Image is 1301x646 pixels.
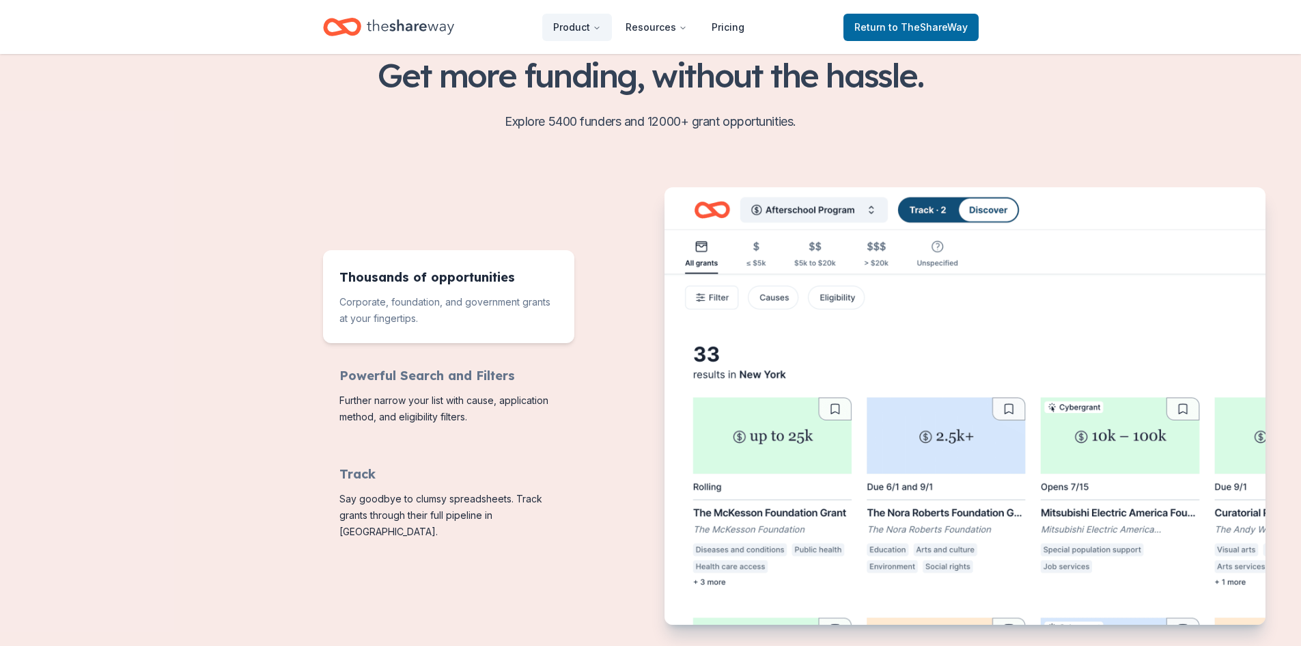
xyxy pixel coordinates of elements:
[323,56,979,94] h2: Get more funding, without the hassle.
[323,11,454,43] a: Home
[615,14,698,41] button: Resources
[542,11,755,43] nav: Main
[843,14,979,41] a: Returnto TheShareWay
[889,21,968,33] span: to TheShareWay
[701,14,755,41] a: Pricing
[665,187,1265,630] img: Image for Thousands of opportunities
[854,19,968,36] span: Return
[542,14,612,41] button: Product
[323,111,979,133] p: Explore 5400 funders and 12000+ grant opportunities.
